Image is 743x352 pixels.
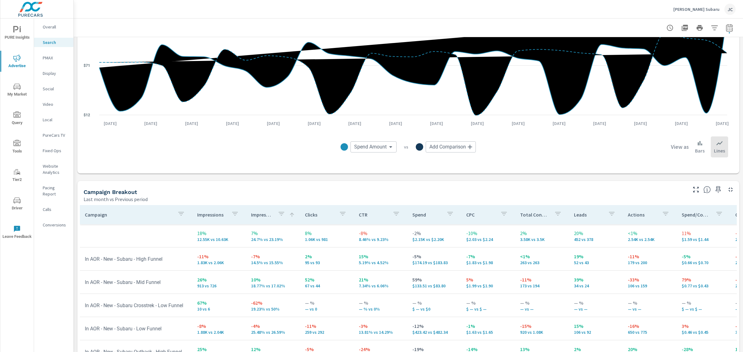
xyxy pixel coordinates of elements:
[305,330,349,335] p: 259 vs 292
[2,225,32,240] span: Leave Feedback
[520,237,564,242] p: 3,578 vs 3,501
[359,322,403,330] p: -3%
[197,307,241,311] p: 10 vs 6
[520,230,564,237] p: 2%
[305,230,349,237] p: 8%
[140,120,162,127] p: [DATE]
[34,146,73,155] div: Fixed Ops
[574,330,618,335] p: 106 vs 92
[305,299,349,307] p: — %
[359,253,403,260] p: 15%
[412,299,456,307] p: — %
[43,117,68,123] p: Local
[466,237,510,242] p: $2.03 vs $2.24
[507,120,529,127] p: [DATE]
[84,195,148,203] p: Last month vs Previous period
[628,330,672,335] p: 650 vs 775
[679,22,691,34] button: "Export Report to PDF"
[724,4,736,15] div: JC
[84,63,90,68] text: $71
[385,120,406,127] p: [DATE]
[80,298,192,313] td: In AOR - New - Subaru Crosstrek - Low Funnel
[574,322,618,330] p: 15%
[628,276,672,283] p: -33%
[43,148,68,154] p: Fixed Ops
[305,212,334,218] p: Clicks
[34,161,73,177] div: Website Analytics
[197,212,226,218] p: Impressions
[263,120,284,127] p: [DATE]
[682,307,726,311] p: $ — vs $ —
[628,237,672,242] p: 2,545 vs 2,540
[359,212,388,218] p: CTR
[344,120,366,127] p: [DATE]
[520,253,564,260] p: <1%
[43,185,68,197] p: Pacing Report
[43,206,68,212] p: Calls
[305,283,349,288] p: 67 vs 44
[43,163,68,175] p: Website Analytics
[197,253,241,260] p: -11%
[703,186,711,193] span: This is a summary of Search performance results by campaign. Each column can be sorted.
[466,322,510,330] p: -1%
[628,253,672,260] p: -11%
[628,283,672,288] p: 106 vs 159
[714,147,725,154] p: Lines
[251,299,295,307] p: -62%
[34,205,73,214] div: Calls
[359,283,403,288] p: 7.34% vs 6.06%
[429,144,466,150] span: Add Comparison
[412,212,441,218] p: Spend
[426,141,476,152] div: Add Comparison
[520,299,564,307] p: — %
[628,307,672,311] p: — vs —
[628,322,672,330] p: -16%
[251,230,295,237] p: 7%
[43,132,68,138] p: PureCars TV
[673,6,719,12] p: [PERSON_NAME] Subaru
[305,260,349,265] p: 95 vs 93
[251,253,295,260] p: -7%
[726,185,736,195] button: Minimize Widget
[197,260,241,265] p: 1,829 vs 2,058
[350,141,397,152] div: Spend Amount
[359,299,403,307] p: — %
[466,253,510,260] p: -7%
[43,101,68,107] p: Video
[682,260,726,265] p: $0.66 vs $0.70
[43,39,68,45] p: Search
[251,322,295,330] p: -4%
[412,260,456,265] p: $174.19 vs $183.83
[84,113,90,117] text: $12
[181,120,202,127] p: [DATE]
[359,237,403,242] p: 8.46% vs 9.23%
[412,253,456,260] p: -5%
[466,330,510,335] p: $1.63 vs $1.65
[682,276,726,283] p: 79%
[2,197,32,212] span: Driver
[723,22,736,34] button: Select Date Range
[412,330,456,335] p: $423.42 vs $482.34
[412,283,456,288] p: $133.51 vs $83.80
[80,251,192,267] td: In AOR - New - Subaru - High Funnel
[359,276,403,283] p: 21%
[43,86,68,92] p: Social
[548,120,570,127] p: [DATE]
[520,212,549,218] p: Total Conversions
[305,322,349,330] p: -11%
[251,276,295,283] p: 10%
[305,253,349,260] p: 2%
[251,260,295,265] p: 14.5% vs 15.55%
[43,70,68,76] p: Display
[303,120,325,127] p: [DATE]
[80,274,192,290] td: In AOR - New - Subaru - Mid Funnel
[412,237,456,242] p: $2,150.67 vs $2,201.74
[693,22,706,34] button: Print Report
[520,260,564,265] p: 263 vs 263
[34,183,73,199] div: Pacing Report
[197,276,241,283] p: 26%
[34,53,73,62] div: PMAX
[574,276,618,283] p: 39%
[682,299,726,307] p: — %
[251,283,295,288] p: 18.77% vs 17.02%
